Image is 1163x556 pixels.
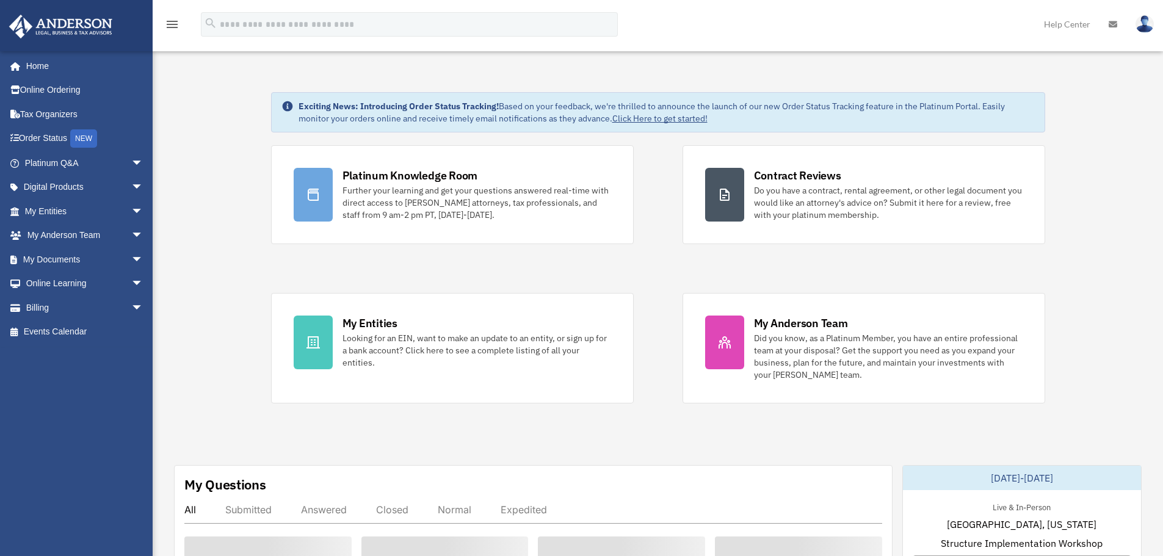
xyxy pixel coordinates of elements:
div: My Questions [184,475,266,494]
div: Live & In-Person [983,500,1060,513]
div: Expedited [501,504,547,516]
a: menu [165,21,179,32]
div: All [184,504,196,516]
a: Home [9,54,156,78]
div: [DATE]-[DATE] [903,466,1141,490]
div: Looking for an EIN, want to make an update to an entity, or sign up for a bank account? Click her... [342,332,611,369]
span: arrow_drop_down [131,272,156,297]
span: [GEOGRAPHIC_DATA], [US_STATE] [947,517,1096,532]
a: Platinum Knowledge Room Further your learning and get your questions answered real-time with dire... [271,145,634,244]
div: Contract Reviews [754,168,841,183]
div: Further your learning and get your questions answered real-time with direct access to [PERSON_NAM... [342,184,611,221]
div: Closed [376,504,408,516]
strong: Exciting News: Introducing Order Status Tracking! [299,101,499,112]
img: User Pic [1136,15,1154,33]
div: My Entities [342,316,397,331]
a: Platinum Q&Aarrow_drop_down [9,151,162,175]
a: Billingarrow_drop_down [9,295,162,320]
a: My Documentsarrow_drop_down [9,247,162,272]
a: My Anderson Team Did you know, as a Platinum Member, you have an entire professional team at your... [683,293,1045,403]
span: arrow_drop_down [131,151,156,176]
span: arrow_drop_down [131,295,156,320]
a: Click Here to get started! [612,113,708,124]
span: arrow_drop_down [131,199,156,224]
div: Based on your feedback, we're thrilled to announce the launch of our new Order Status Tracking fe... [299,100,1035,125]
span: arrow_drop_down [131,175,156,200]
a: My Anderson Teamarrow_drop_down [9,223,162,248]
a: My Entitiesarrow_drop_down [9,199,162,223]
a: Online Ordering [9,78,162,103]
a: Tax Organizers [9,102,162,126]
div: NEW [70,129,97,148]
a: Events Calendar [9,320,162,344]
div: My Anderson Team [754,316,848,331]
span: arrow_drop_down [131,223,156,248]
div: Did you know, as a Platinum Member, you have an entire professional team at your disposal? Get th... [754,332,1023,381]
span: arrow_drop_down [131,247,156,272]
a: Contract Reviews Do you have a contract, rental agreement, or other legal document you would like... [683,145,1045,244]
img: Anderson Advisors Platinum Portal [5,15,116,38]
a: Online Learningarrow_drop_down [9,272,162,296]
div: Normal [438,504,471,516]
div: Answered [301,504,347,516]
a: My Entities Looking for an EIN, want to make an update to an entity, or sign up for a bank accoun... [271,293,634,403]
div: Platinum Knowledge Room [342,168,478,183]
i: search [204,16,217,30]
i: menu [165,17,179,32]
a: Order StatusNEW [9,126,162,151]
a: Digital Productsarrow_drop_down [9,175,162,200]
div: Submitted [225,504,272,516]
div: Do you have a contract, rental agreement, or other legal document you would like an attorney's ad... [754,184,1023,221]
span: Structure Implementation Workshop [941,536,1103,551]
